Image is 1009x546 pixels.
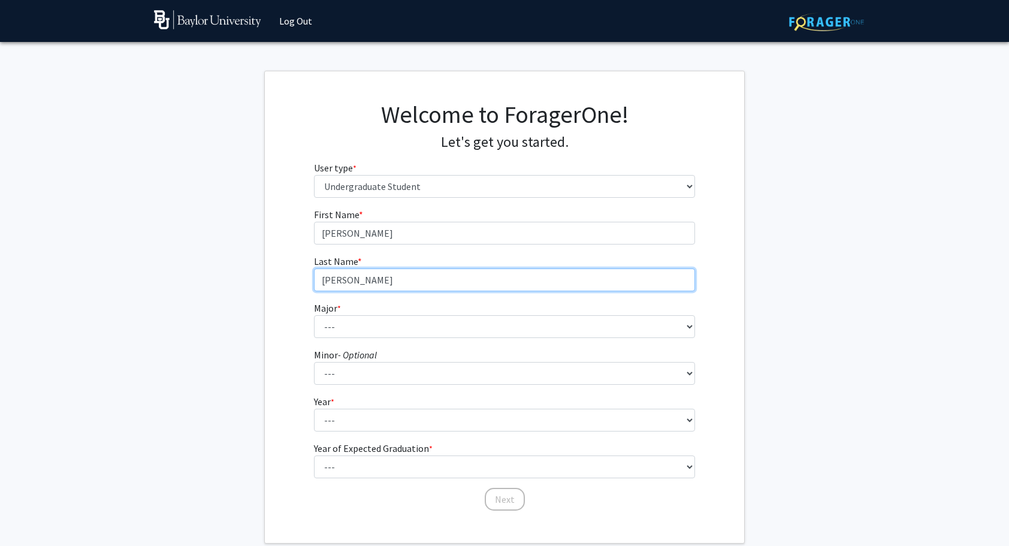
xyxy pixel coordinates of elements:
[314,100,696,129] h1: Welcome to ForagerOne!
[314,255,358,267] span: Last Name
[485,488,525,511] button: Next
[314,209,359,221] span: First Name
[314,301,341,315] label: Major
[314,161,357,175] label: User type
[314,441,433,455] label: Year of Expected Graduation
[314,134,696,151] h4: Let's get you started.
[154,10,261,29] img: Baylor University Logo
[9,492,51,537] iframe: Chat
[314,348,377,362] label: Minor
[314,394,334,409] label: Year
[338,349,377,361] i: - Optional
[789,13,864,31] img: ForagerOne Logo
